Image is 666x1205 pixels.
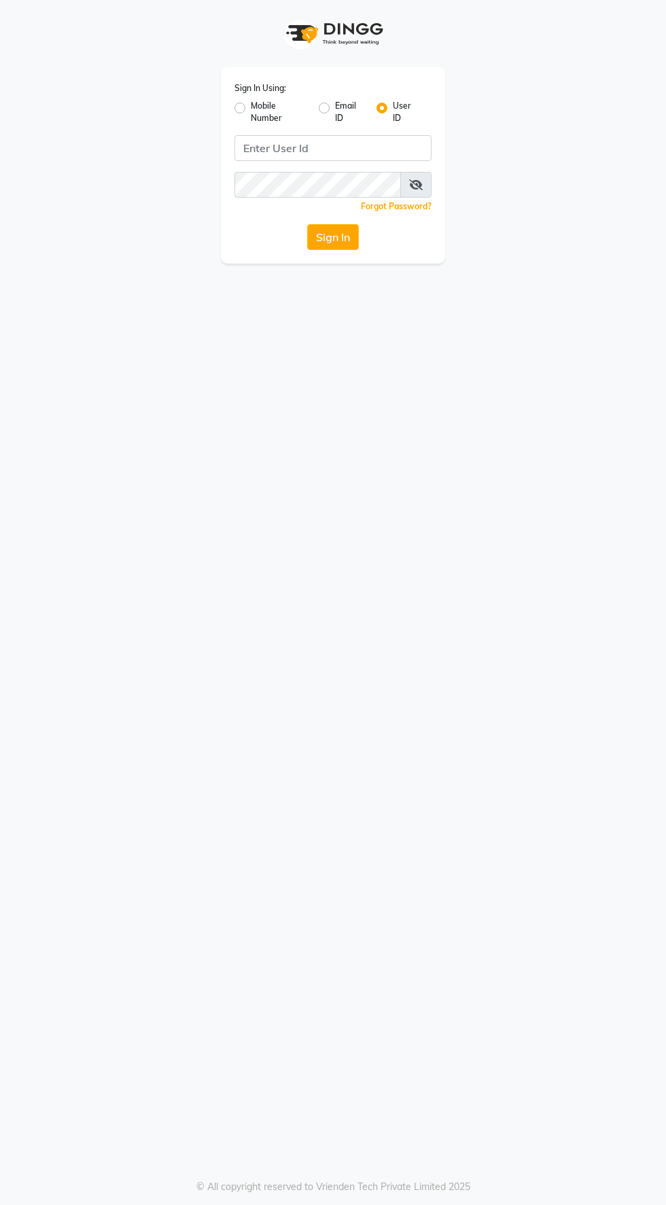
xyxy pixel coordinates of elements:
img: logo1.svg [279,14,387,54]
label: Sign In Using: [234,82,286,94]
input: Username [234,135,432,161]
label: User ID [393,100,421,124]
label: Email ID [335,100,366,124]
input: Username [234,172,401,198]
a: Forgot Password? [361,201,432,211]
button: Sign In [307,224,359,250]
label: Mobile Number [251,100,308,124]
